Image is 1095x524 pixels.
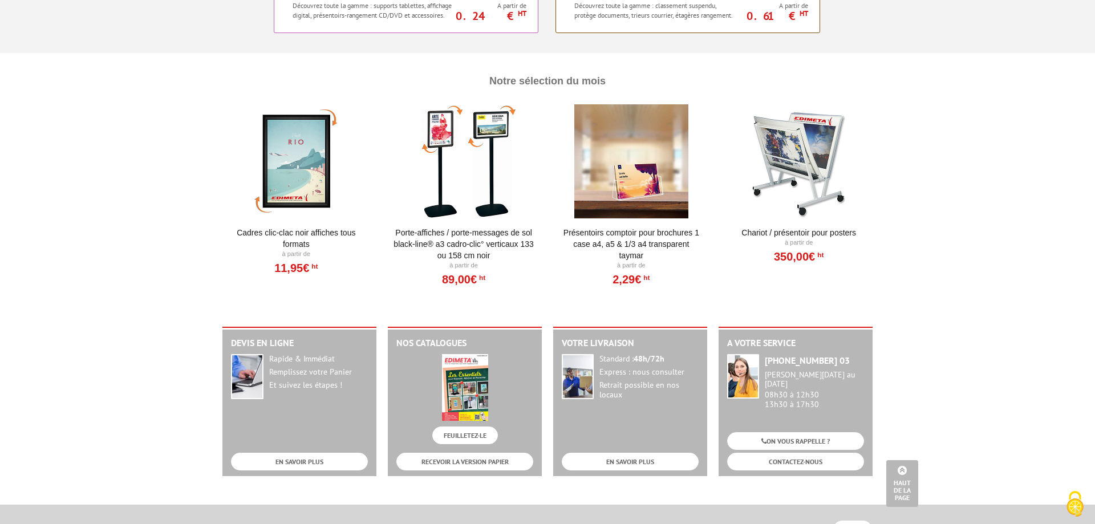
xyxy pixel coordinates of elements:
p: À partir de [226,250,367,259]
img: widget-service.jpg [727,354,759,399]
div: 08h30 à 12h30 13h30 à 17h30 [765,370,864,409]
img: edimeta.jpeg [442,354,488,421]
sup: HT [518,9,526,18]
div: Express : nous consulter [599,367,699,377]
div: Retrait possible en nos locaux [599,380,699,401]
a: PRÉSENTOIRS COMPTOIR POUR BROCHURES 1 CASE A4, A5 & 1/3 A4 TRANSPARENT taymar [561,227,702,261]
div: Et suivez les étapes ! [269,380,368,391]
a: Cadres clic-clac noir affiches tous formats [226,227,367,250]
a: 11,95€HT [274,265,318,271]
strong: [PHONE_NUMBER] 03 [765,355,850,366]
sup: HT [641,274,650,282]
a: ON VOUS RAPPELLE ? [727,432,864,450]
img: widget-livraison.jpg [562,354,594,399]
button: Cookies (fenêtre modale) [1055,485,1095,524]
h2: Nos catalogues [396,338,533,348]
sup: HT [309,262,318,270]
a: CONTACTEZ-NOUS [727,453,864,470]
h2: Devis en ligne [231,338,368,348]
p: Découvrez toute la gamme : supports tablettes, affichage digital, présentoirs-rangement CD/DVD et... [293,1,455,20]
h4: Notre Sélection du mois [225,64,870,99]
strong: 48h/72h [634,354,664,364]
div: Standard : [599,354,699,364]
span: A partir de [459,1,526,10]
img: Cookies (fenêtre modale) [1061,490,1089,518]
a: RECEVOIR LA VERSION PAPIER [396,453,533,470]
p: 0.61 € [735,13,808,19]
a: FEUILLETEZ-LE [432,426,498,444]
p: À partir de [728,238,869,247]
div: Rapide & Immédiat [269,354,368,364]
img: widget-devis.jpg [231,354,263,399]
sup: HT [815,251,824,259]
a: Chariot / Présentoir pour posters [728,227,869,238]
h2: Votre livraison [562,338,699,348]
div: [PERSON_NAME][DATE] au [DATE] [765,370,864,389]
p: Découvrez toute la gamme : classement suspendu, protège documents, trieurs courrier, étagères ran... [574,1,737,20]
sup: HT [800,9,808,18]
a: Haut de la page [886,460,918,507]
span: A partir de [740,1,808,10]
div: Remplissez votre Panier [269,367,368,377]
a: 2,29€HT [613,276,650,283]
sup: HT [477,274,485,282]
h2: A votre service [727,338,864,348]
a: EN SAVOIR PLUS [231,453,368,470]
a: 89,00€HT [442,276,485,283]
a: 350,00€HT [774,253,824,260]
a: Porte-affiches / Porte-messages de sol Black-Line® A3 Cadro-Clic° Verticaux 133 ou 158 cm noir [394,227,534,261]
p: À partir de [561,261,702,270]
p: À partir de [394,261,534,270]
p: 0.24 € [453,13,526,19]
a: EN SAVOIR PLUS [562,453,699,470]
